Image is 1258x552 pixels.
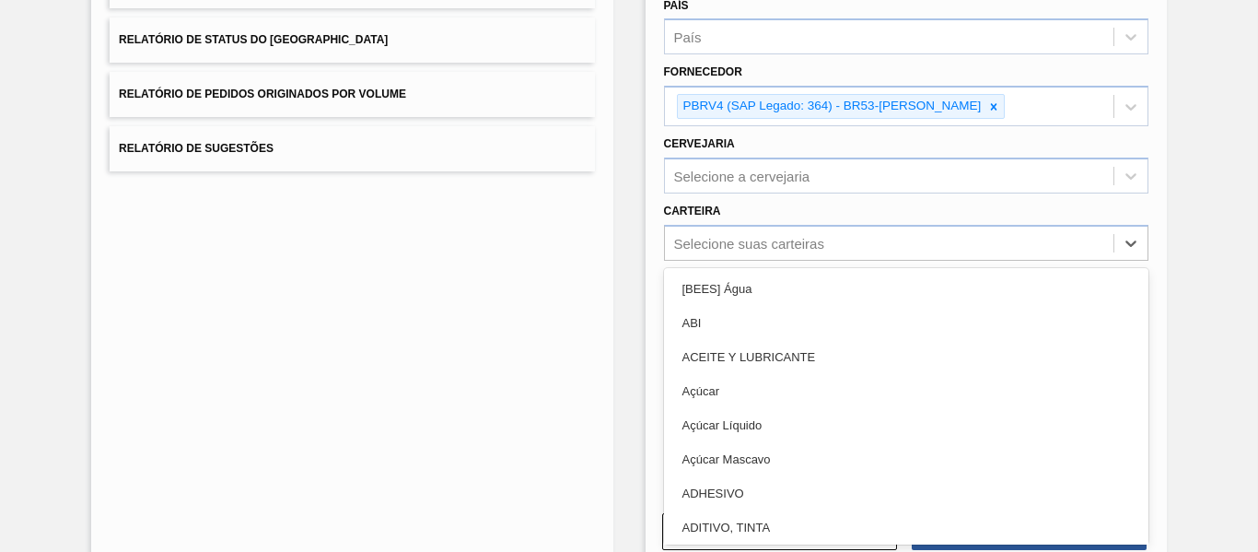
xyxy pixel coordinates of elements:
div: ADHESIVO [664,476,1148,511]
div: Selecione suas carteiras [674,235,824,251]
div: Açúcar Líquido [664,408,1148,442]
button: Limpar [662,513,897,550]
label: Cervejaria [664,137,735,150]
button: Relatório de Status do [GEOGRAPHIC_DATA] [110,18,594,63]
div: ACEITE Y LUBRICANTE [664,340,1148,374]
button: Relatório de Pedidos Originados por Volume [110,72,594,117]
div: ADITIVO, TINTA [664,511,1148,545]
div: ABI [664,306,1148,340]
div: Selecione a cervejaria [674,168,810,183]
div: PBRV4 (SAP Legado: 364) - BR53-[PERSON_NAME] [678,95,984,118]
label: Carteira [664,205,721,217]
div: Açúcar [664,374,1148,408]
div: [BEES] Água [664,272,1148,306]
label: Fornecedor [664,65,742,78]
span: Relatório de Pedidos Originados por Volume [119,88,406,100]
div: Açúcar Mascavo [664,442,1148,476]
button: Relatório de Sugestões [110,126,594,171]
span: Relatório de Sugestões [119,142,274,155]
div: País [674,29,702,45]
span: Relatório de Status do [GEOGRAPHIC_DATA] [119,33,388,46]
